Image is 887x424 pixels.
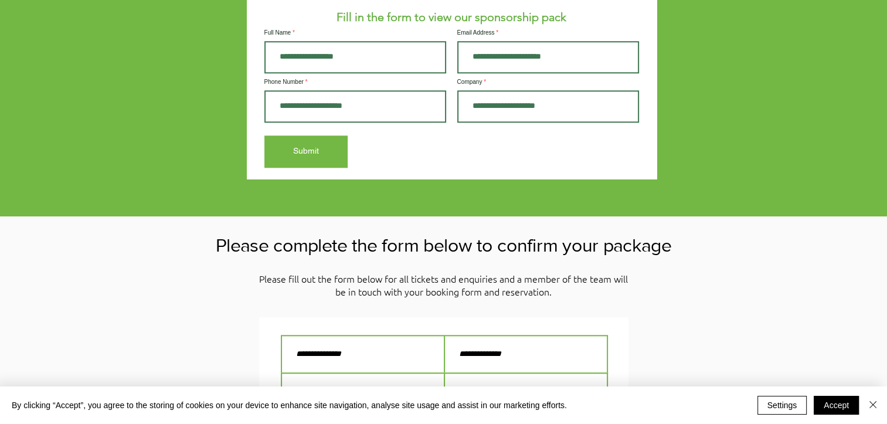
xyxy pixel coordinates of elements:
[814,396,859,415] button: Accept
[337,10,566,24] span: Fill in the form to view our sponsorship pack
[264,135,348,168] button: Submit
[12,400,567,411] span: By clicking “Accept”, you agree to the storing of cookies on your device to enhance site navigati...
[293,145,319,157] span: Submit
[457,30,639,36] label: Email Address
[757,396,807,415] button: Settings
[866,398,880,412] img: Close
[457,79,639,85] label: Company
[216,235,671,255] span: Please complete the form below to confirm your package
[259,272,628,298] span: Please fill out the form below for all tickets and enquiries and a member of the team will be in ...
[866,396,880,415] button: Close
[264,30,446,36] label: Full Name
[264,79,446,85] label: Phone Number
